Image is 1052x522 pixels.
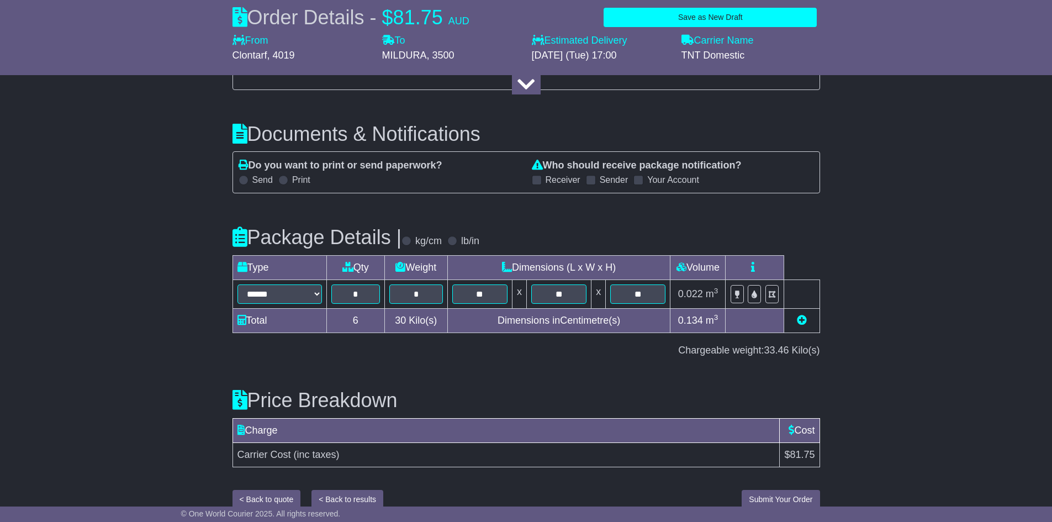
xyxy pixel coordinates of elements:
[546,175,580,185] label: Receiver
[427,50,454,61] span: , 3500
[532,160,742,172] label: Who should receive package notification?
[742,490,820,509] button: Submit Your Order
[678,288,703,299] span: 0.022
[681,35,754,47] label: Carrier Name
[797,315,807,326] a: Add new item
[311,490,383,509] button: < Back to results
[604,8,817,27] button: Save as New Draft
[447,308,670,333] td: Dimensions in Centimetre(s)
[461,235,479,247] label: lb/in
[706,315,718,326] span: m
[232,123,820,145] h3: Documents & Notifications
[448,15,469,27] span: AUD
[294,449,340,460] span: (inc taxes)
[326,255,384,280] td: Qty
[393,6,443,29] span: 81.75
[447,255,670,280] td: Dimensions (L x W x H)
[670,255,726,280] td: Volume
[232,389,820,412] h3: Price Breakdown
[232,6,469,29] div: Order Details -
[232,226,402,249] h3: Package Details |
[714,287,718,295] sup: 3
[647,175,699,185] label: Your Account
[267,50,295,61] span: , 4019
[395,315,406,326] span: 30
[382,35,405,47] label: To
[232,50,267,61] span: Clontarf
[292,175,310,185] label: Print
[706,288,718,299] span: m
[239,160,442,172] label: Do you want to print or send paperwork?
[532,50,670,62] div: [DATE] (Tue) 17:00
[382,6,393,29] span: $
[232,308,326,333] td: Total
[512,280,527,308] td: x
[232,255,326,280] td: Type
[232,345,820,357] div: Chargeable weight: Kilo(s)
[232,490,301,509] button: < Back to quote
[382,50,427,61] span: MILDURA
[749,495,812,504] span: Submit Your Order
[384,255,447,280] td: Weight
[600,175,628,185] label: Sender
[780,418,820,442] td: Cost
[232,35,268,47] label: From
[252,175,273,185] label: Send
[681,50,820,62] div: TNT Domestic
[237,449,291,460] span: Carrier Cost
[232,418,780,442] td: Charge
[714,313,718,321] sup: 3
[326,308,384,333] td: 6
[678,315,703,326] span: 0.134
[181,509,341,518] span: © One World Courier 2025. All rights reserved.
[384,308,447,333] td: Kilo(s)
[591,280,606,308] td: x
[532,35,670,47] label: Estimated Delivery
[784,449,815,460] span: $81.75
[415,235,442,247] label: kg/cm
[764,345,789,356] span: 33.46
